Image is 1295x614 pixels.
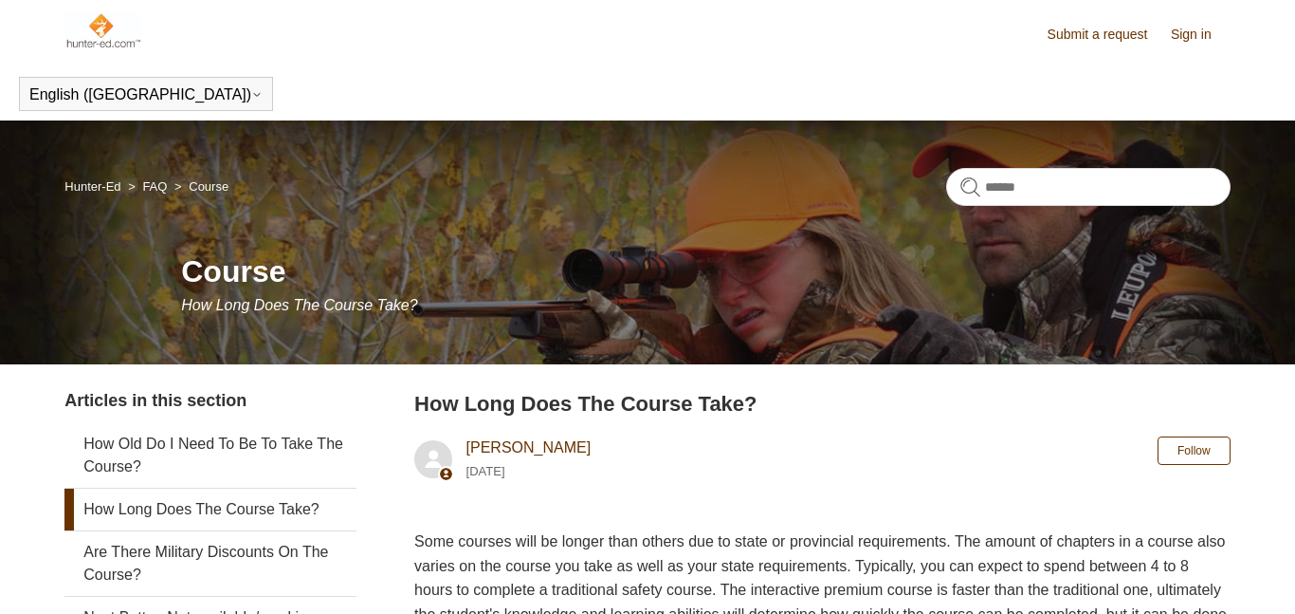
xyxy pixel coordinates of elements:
h1: Course [181,249,1230,294]
a: Course [189,179,228,194]
a: Are There Military Discounts On The Course? [64,531,356,596]
a: Submit a request [1048,25,1167,45]
a: Sign in [1171,25,1231,45]
li: Hunter-Ed [64,179,124,194]
input: Search [946,168,1231,206]
a: FAQ [142,179,167,194]
button: English ([GEOGRAPHIC_DATA]) [29,86,263,103]
img: Hunter-Ed Help Center home page [64,11,141,49]
div: Chat Support [1173,550,1282,600]
button: Follow Article [1158,437,1231,465]
span: How Long Does The Course Take? [181,297,417,313]
a: How Long Does The Course Take? [64,489,356,530]
a: [PERSON_NAME] [466,439,592,456]
time: 05/15/2024, 11:20 [466,464,505,478]
a: Hunter-Ed [64,179,120,194]
li: FAQ [124,179,171,194]
span: Articles in this section [64,391,246,410]
li: Course [171,179,228,194]
a: How Old Do I Need To Be To Take The Course? [64,423,356,488]
h2: How Long Does The Course Take? [414,388,1231,419]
